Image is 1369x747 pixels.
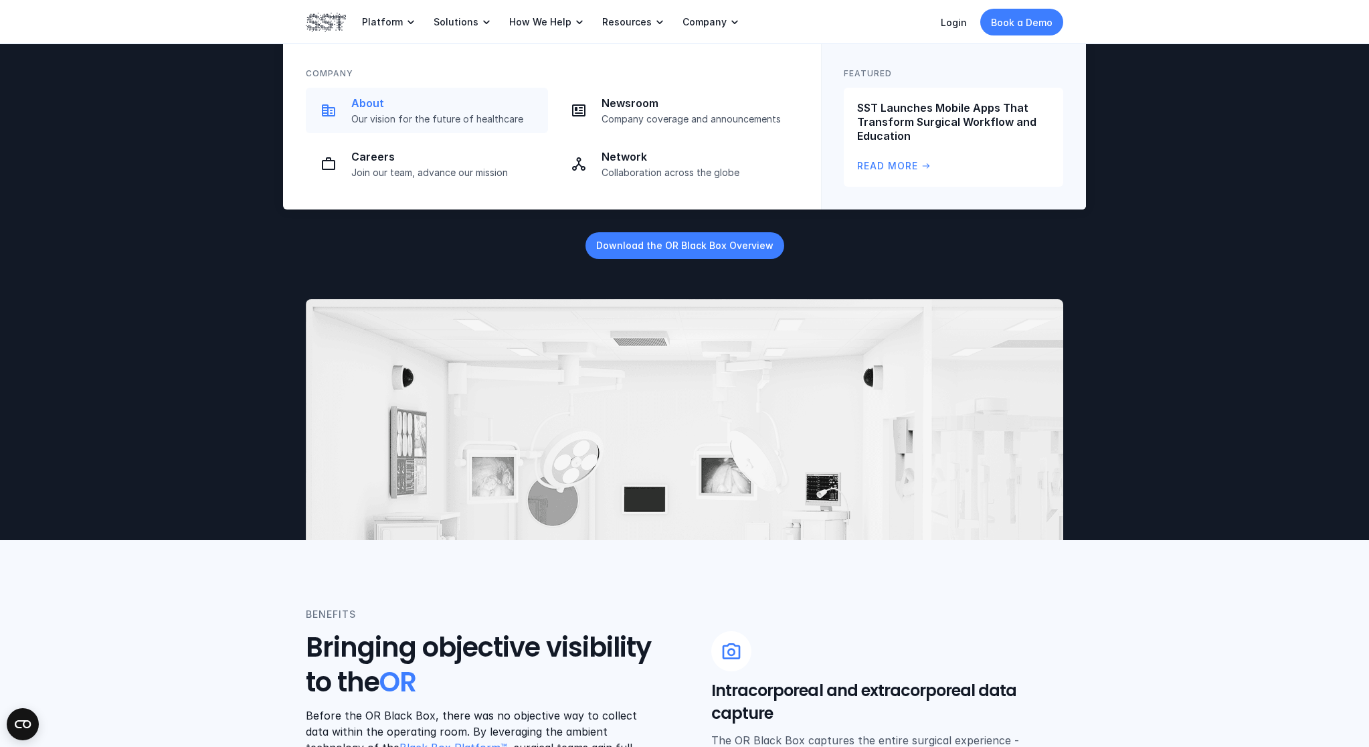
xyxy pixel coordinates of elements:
[991,15,1053,29] p: Book a Demo
[379,663,416,701] span: OR
[7,708,39,740] button: Open CMP widget
[980,9,1063,35] a: Book a Demo
[602,167,790,179] p: Collaboration across the globe
[351,167,540,179] p: Join our team, advance our mission
[857,159,918,173] p: Read More
[306,11,346,33] img: SST logo
[602,113,790,125] p: Company coverage and announcements
[844,67,892,80] p: FEATURED
[602,96,790,110] p: Newsroom
[306,630,658,699] h3: Bringing objective visibility to the
[321,102,337,118] img: Company icon
[921,161,931,171] span: arrow_right_alt
[556,88,798,133] a: Newspaper iconNewsroomCompany coverage and announcements
[711,679,1063,724] h5: Intracorporeal and extracorporeal data capture
[585,232,784,259] a: Download the OR Black Box Overview
[941,17,967,28] a: Login
[306,88,548,133] a: Company iconAboutOur vision for the future of healthcare
[596,238,773,252] p: Download the OR Black Box Overview
[351,113,540,125] p: Our vision for the future of healthcare
[509,16,571,28] p: How We Help
[351,96,540,110] p: About
[434,16,478,28] p: Solutions
[306,607,356,622] p: BENEFITS
[351,150,540,164] p: Careers
[556,141,798,187] a: Network iconNetworkCollaboration across the globe
[682,16,727,28] p: Company
[857,101,1050,143] p: SST Launches Mobile Apps That Transform Surgical Workflow and Education
[844,88,1063,187] a: SST Launches Mobile Apps That Transform Surgical Workflow and EducationRead Morearrow_right_alt
[602,150,790,164] p: Network
[306,299,1063,709] img: Cartoon depiction of an operating room
[306,67,353,80] p: Company
[571,102,587,118] img: Newspaper icon
[602,16,652,28] p: Resources
[571,156,587,172] img: Network icon
[362,16,403,28] p: Platform
[306,141,548,187] a: Briefcase iconCareersJoin our team, advance our mission
[321,156,337,172] img: Briefcase icon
